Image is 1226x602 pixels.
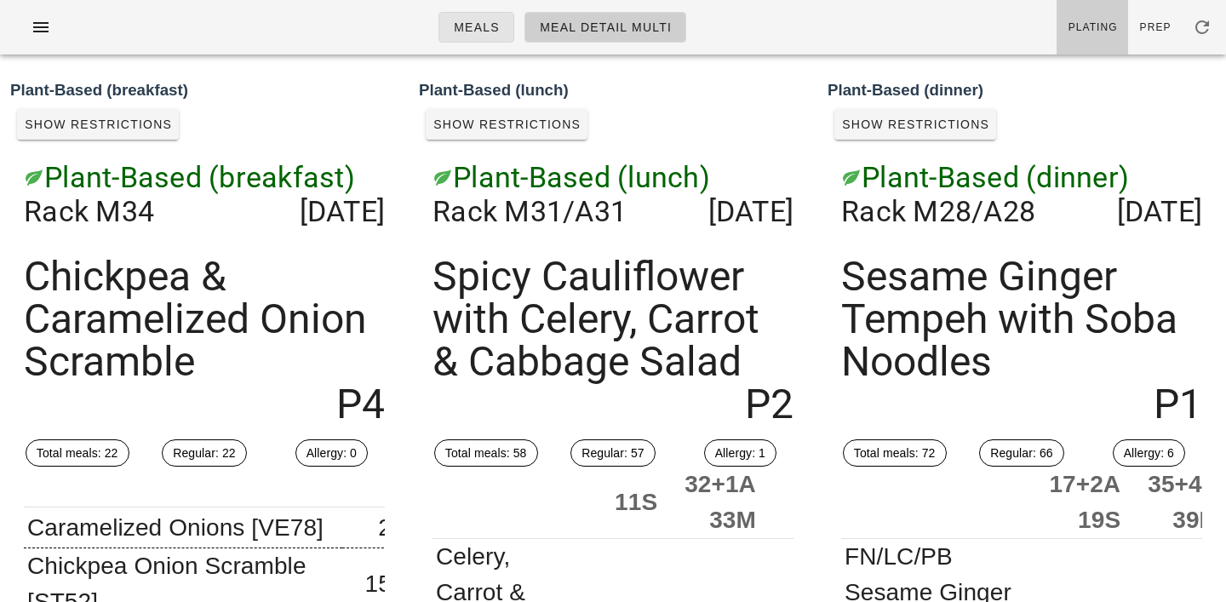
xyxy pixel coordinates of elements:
[1124,440,1174,466] span: Allergy: 6
[10,146,398,242] div: Rack M34 [DATE]
[841,118,989,131] span: Show Restrictions
[453,20,500,34] span: Meals
[419,242,807,439] div: Spicy Cauliflower with Celery, Carrot & Cabbage Salad
[581,467,671,539] th: 11S
[828,78,1216,102] h3: Plant-Based (dinner)
[10,78,398,102] h3: Plant-Based (breakfast)
[173,440,235,466] span: Regular: 22
[10,242,398,439] div: Chickpea & Caramelized Onion Scramble
[419,78,807,102] h3: Plant-Based (lunch)
[1139,21,1172,33] span: Prep
[770,467,859,539] th: 14L
[17,109,179,140] button: Show Restrictions
[524,12,686,43] a: Meal Detail Multi
[745,383,793,426] span: P2
[715,440,765,466] span: Allergy: 1
[378,514,418,541] span: 26g
[862,160,1129,194] span: Plant-Based (dinner)
[854,440,936,466] span: Total meals: 72
[581,440,644,466] span: Regular: 57
[336,383,385,426] span: P4
[990,440,1052,466] span: Regular: 66
[539,20,672,34] span: Meal Detail Multi
[828,242,1216,439] div: Sesame Ginger Tempeh with Soba Noodles
[438,12,514,43] a: Meals
[24,118,172,131] span: Show Restrictions
[445,440,527,466] span: Total meals: 58
[37,440,118,466] span: Total meals: 22
[563,194,627,228] span: /A31
[419,146,807,242] div: Rack M31 [DATE]
[433,118,581,131] span: Show Restrictions
[971,194,1035,228] span: /A28
[1035,467,1134,539] th: 17+2A 19S
[1068,21,1118,33] span: Plating
[828,146,1216,242] div: Rack M28 [DATE]
[24,507,342,548] td: Caramelized Onions [VE78]
[671,467,770,539] th: 32+1A 33M
[1154,383,1202,426] span: P1
[306,440,357,466] span: Allergy: 0
[44,160,355,194] span: Plant-Based (breakfast)
[426,109,587,140] button: Show Restrictions
[365,570,419,597] span: 150g
[342,467,432,507] th: 7S
[834,109,996,140] button: Show Restrictions
[453,160,710,194] span: Plant-Based (lunch)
